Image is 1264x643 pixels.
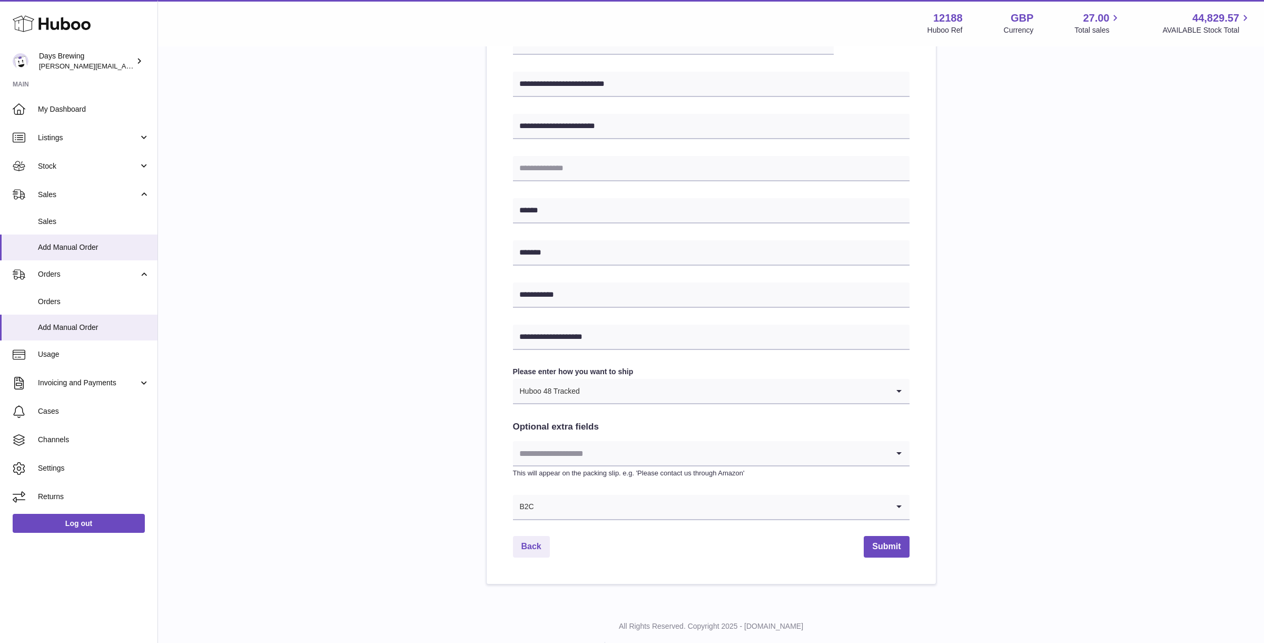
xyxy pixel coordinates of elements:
[38,190,139,200] span: Sales
[38,463,150,473] span: Settings
[38,161,139,171] span: Stock
[38,406,150,416] span: Cases
[933,11,963,25] strong: 12188
[513,469,910,478] p: This will appear on the packing slip. e.g. 'Please contact us through Amazon'
[38,269,139,279] span: Orders
[1162,25,1251,35] span: AVAILABLE Stock Total
[38,323,150,333] span: Add Manual Order
[38,349,150,359] span: Usage
[1162,11,1251,35] a: 44,829.57 AVAILABLE Stock Total
[166,621,1256,631] p: All Rights Reserved. Copyright 2025 - [DOMAIN_NAME]
[1011,11,1033,25] strong: GBP
[38,492,150,502] span: Returns
[513,367,910,377] label: Please enter how you want to ship
[535,495,888,519] input: Search for option
[39,62,211,70] span: [PERSON_NAME][EMAIL_ADDRESS][DOMAIN_NAME]
[513,495,535,519] span: B2C
[38,104,150,114] span: My Dashboard
[38,242,150,252] span: Add Manual Order
[513,495,910,520] div: Search for option
[39,51,134,71] div: Days Brewing
[1004,25,1034,35] div: Currency
[1083,11,1109,25] span: 27.00
[1074,11,1121,35] a: 27.00 Total sales
[1192,11,1239,25] span: 44,829.57
[864,536,909,558] button: Submit
[513,441,888,465] input: Search for option
[513,379,910,404] div: Search for option
[580,379,888,403] input: Search for option
[38,435,150,445] span: Channels
[38,378,139,388] span: Invoicing and Payments
[513,379,580,403] span: Huboo 48 Tracked
[38,217,150,227] span: Sales
[513,441,910,466] div: Search for option
[513,536,550,558] a: Back
[38,297,150,307] span: Orders
[927,25,963,35] div: Huboo Ref
[13,53,28,69] img: greg@daysbrewing.com
[13,514,145,533] a: Log out
[38,133,139,143] span: Listings
[513,421,910,433] h2: Optional extra fields
[1074,25,1121,35] span: Total sales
